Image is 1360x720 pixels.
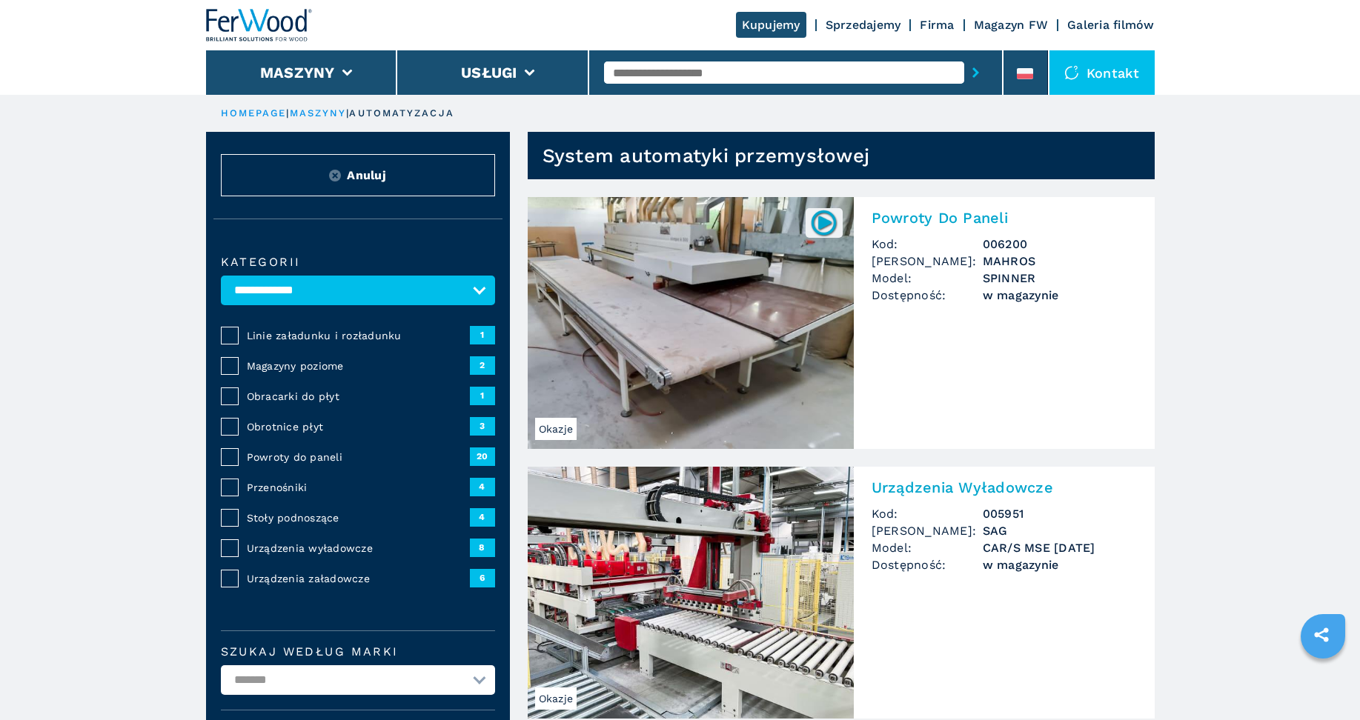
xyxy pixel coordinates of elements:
[983,287,1137,304] span: w magazynie
[872,522,983,539] span: [PERSON_NAME]:
[872,236,983,253] span: Kod:
[983,505,1137,522] h3: 005951
[872,253,983,270] span: [PERSON_NAME]:
[260,64,335,81] button: Maszyny
[347,167,386,184] span: Anuluj
[470,508,495,526] span: 4
[247,510,470,525] span: Stoły podnoszące
[470,326,495,344] span: 1
[329,170,341,181] img: Reset
[528,467,854,719] img: Urządzenia Wyładowcze SAG CAR/S MSE 1/25/12
[470,356,495,374] span: 2
[535,418,577,440] span: Okazje
[221,154,495,196] button: ResetAnuluj
[1303,616,1340,653] a: sharethis
[528,197,1155,449] a: Powroty Do Paneli MAHROS SPINNEROkazje006200Powroty Do PaneliKod:006200[PERSON_NAME]:MAHROSModel:...
[964,56,987,90] button: submit-button
[221,107,287,119] a: HOMEPAGE
[247,571,470,586] span: Urządzenia załadowcze
[872,505,983,522] span: Kod:
[983,253,1137,270] h3: MAHROS
[1064,65,1079,80] img: Kontakt
[974,18,1049,32] a: Magazyn FW
[1049,50,1155,95] div: Kontakt
[221,646,495,658] label: Szukaj według marki
[349,107,454,120] p: automatyzacja
[1067,18,1155,32] a: Galeria filmów
[528,197,854,449] img: Powroty Do Paneli MAHROS SPINNER
[470,417,495,435] span: 3
[470,478,495,496] span: 4
[470,387,495,404] span: 1
[983,270,1137,287] h3: SPINNER
[470,447,495,465] span: 20
[809,208,838,237] img: 006200
[920,18,954,32] a: Firma
[470,539,495,556] span: 8
[826,18,901,32] a: Sprzedajemy
[470,569,495,587] span: 6
[247,480,470,495] span: Przenośniki
[535,687,577,710] span: Okazje
[983,539,1137,556] h3: CAR/S MSE [DATE]
[872,479,1137,496] h2: Urządzenia Wyładowcze
[983,522,1137,539] h3: SAG
[247,541,470,556] span: Urządzenia wyładowcze
[290,107,347,119] a: maszyny
[872,539,983,556] span: Model:
[983,556,1137,573] span: w magazynie
[206,9,313,41] img: Ferwood
[247,389,470,404] span: Obracarki do płyt
[286,107,289,119] span: |
[872,556,983,573] span: Dostępność:
[221,256,495,268] label: kategorii
[247,419,470,434] span: Obrotnice płyt
[736,12,806,38] a: Kupujemy
[872,287,983,304] span: Dostępność:
[543,144,870,167] h1: System automatyki przemysłowej
[247,359,470,373] span: Magazyny poziome
[872,209,1137,227] h2: Powroty Do Paneli
[461,64,517,81] button: Usługi
[247,450,470,464] span: Powroty do paneli
[983,236,1137,253] h3: 006200
[528,467,1155,719] a: Urządzenia Wyładowcze SAG CAR/S MSE 1/25/12OkazjeUrządzenia WyładowczeKod:005951[PERSON_NAME]:SAG...
[1297,653,1349,709] iframe: Chat
[247,328,470,343] span: Linie załadunku i rozładunku
[346,107,349,119] span: |
[872,270,983,287] span: Model:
